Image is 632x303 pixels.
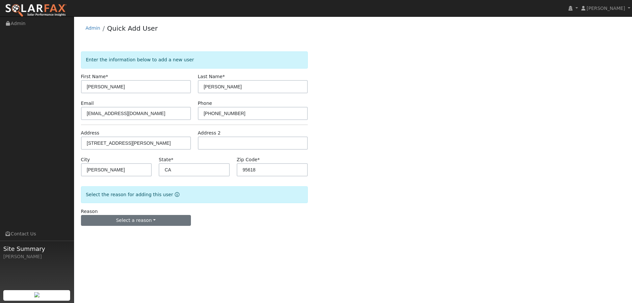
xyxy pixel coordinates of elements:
[587,6,625,11] span: [PERSON_NAME]
[3,253,70,260] div: [PERSON_NAME]
[81,73,108,80] label: First Name
[81,130,99,136] label: Address
[86,25,100,31] a: Admin
[198,100,212,107] label: Phone
[223,74,225,79] span: Required
[5,4,67,17] img: SolarFax
[198,73,225,80] label: Last Name
[81,100,94,107] label: Email
[198,130,221,136] label: Address 2
[237,156,260,163] label: Zip Code
[3,244,70,253] span: Site Summary
[81,156,90,163] label: City
[81,215,191,226] button: Select a reason
[81,186,308,203] div: Select the reason for adding this user
[173,192,179,197] a: Reason for new user
[171,157,173,162] span: Required
[81,51,308,68] div: Enter the information below to add a new user
[159,156,173,163] label: State
[257,157,260,162] span: Required
[106,74,108,79] span: Required
[81,208,98,215] label: Reason
[107,24,158,32] a: Quick Add User
[34,292,39,297] img: retrieve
